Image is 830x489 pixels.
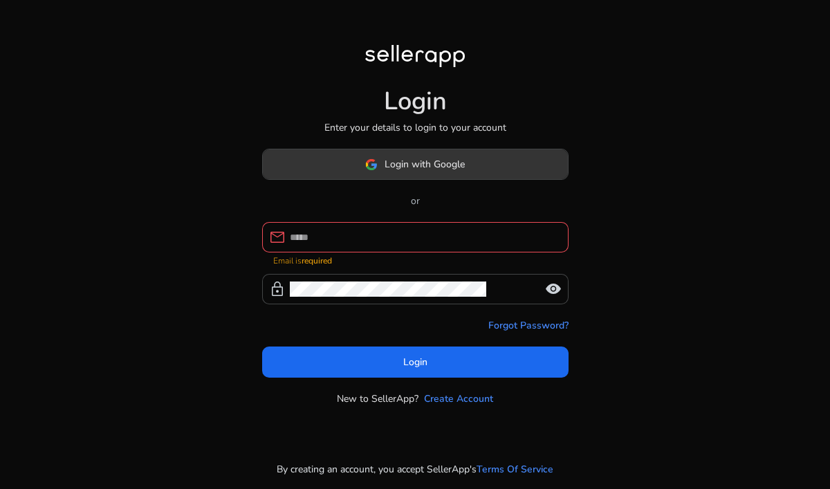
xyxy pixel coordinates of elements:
[365,158,378,171] img: google-logo.svg
[269,229,286,246] span: mail
[337,391,418,406] p: New to SellerApp?
[477,462,553,477] a: Terms Of Service
[302,255,332,266] strong: required
[269,281,286,297] span: lock
[273,252,557,267] mat-error: Email is
[403,355,427,369] span: Login
[424,391,493,406] a: Create Account
[262,149,569,180] button: Login with Google
[385,157,465,172] span: Login with Google
[324,120,506,135] p: Enter your details to login to your account
[384,86,447,116] h1: Login
[545,281,562,297] span: visibility
[488,318,569,333] a: Forgot Password?
[262,347,569,378] button: Login
[262,194,569,208] p: or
